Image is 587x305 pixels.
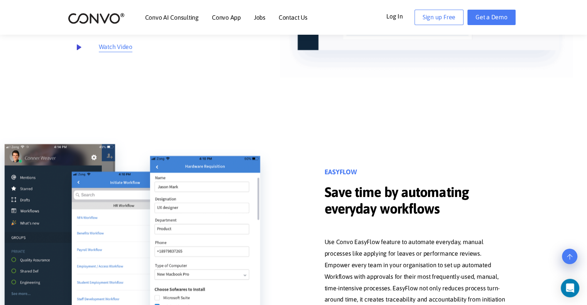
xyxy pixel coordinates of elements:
[145,14,199,20] a: Convo AI Consulting
[254,14,266,20] a: Jobs
[68,36,132,58] a: Watch Video
[68,12,125,24] img: logo_2.png
[325,168,508,182] h3: EASYFLOW
[386,10,414,22] a: Log In
[279,14,308,20] a: Contact Us
[99,41,132,53] small: Watch Video
[414,10,464,25] a: Sign up Free
[561,279,579,297] div: Open Intercom Messenger
[325,184,508,219] span: Save time by automating everyday workflows
[467,10,516,25] a: Get a Demo
[212,14,241,20] a: Convo App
